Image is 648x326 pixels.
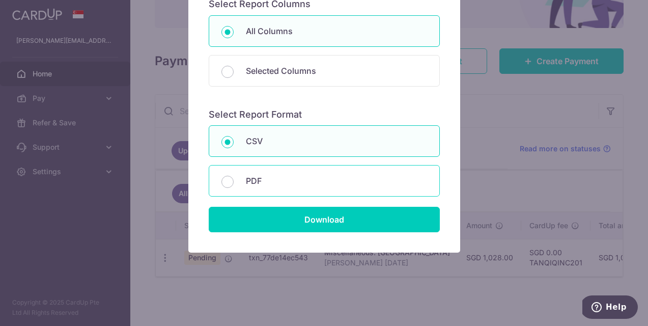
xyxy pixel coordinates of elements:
[246,175,427,187] p: PDF
[209,109,440,121] h6: Select Report Format
[246,65,427,77] p: Selected Columns
[246,25,427,37] p: All Columns
[209,207,440,232] input: Download
[582,295,638,321] iframe: Opens a widget where you can find more information
[246,135,427,147] p: CSV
